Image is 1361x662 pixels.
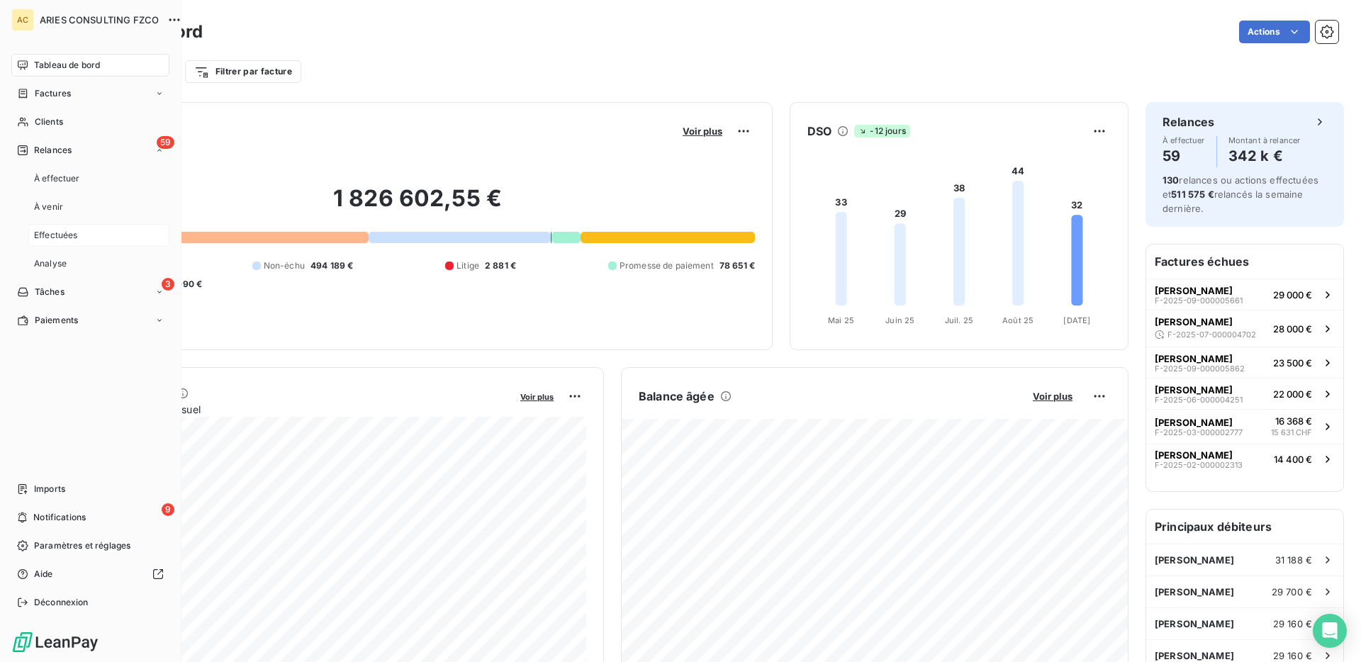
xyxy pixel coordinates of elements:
span: Non-échu [264,259,305,272]
h6: Principaux débiteurs [1146,510,1343,544]
span: Paiements [35,314,78,327]
button: [PERSON_NAME]F-2025-09-00000566129 000 € [1146,279,1343,310]
span: Voir plus [1033,391,1072,402]
span: Tableau de bord [34,59,100,72]
span: 22 000 € [1273,388,1312,400]
span: Déconnexion [34,596,89,609]
span: À effectuer [1163,136,1205,145]
div: AC [11,9,34,31]
span: 29 160 € [1273,618,1312,629]
span: [PERSON_NAME] [1155,449,1233,461]
span: F-2025-03-000002777 [1155,428,1243,437]
span: 59 [157,136,174,149]
span: Tâches [35,286,65,298]
span: F-2025-02-000002313 [1155,461,1243,469]
span: Voir plus [520,392,554,402]
button: [PERSON_NAME]F-2025-03-00000277716 368 €15 631 CHF [1146,409,1343,444]
span: [PERSON_NAME] [1155,417,1233,428]
tspan: Août 25 [1002,315,1034,325]
span: F-2025-07-000004702 [1167,330,1256,339]
button: Voir plus [678,125,727,138]
span: 494 189 € [310,259,353,272]
span: [PERSON_NAME] [1155,316,1233,327]
span: [PERSON_NAME] [1155,586,1234,598]
span: 29 160 € [1273,650,1312,661]
span: [PERSON_NAME] [1155,285,1233,296]
button: Filtrer par facture [185,60,301,83]
span: 14 400 € [1274,454,1312,465]
span: 9 [162,503,174,516]
span: [PERSON_NAME] [1155,554,1234,566]
span: Relances [34,144,72,157]
a: Aide [11,563,169,585]
h4: 59 [1163,145,1205,167]
span: Imports [34,483,65,495]
span: À venir [34,201,63,213]
button: [PERSON_NAME]F-2025-07-00000470228 000 € [1146,310,1343,347]
span: 31 188 € [1275,554,1312,566]
span: Effectuées [34,229,78,242]
h6: Relances [1163,113,1214,130]
span: Litige [457,259,479,272]
span: F-2025-06-000004251 [1155,395,1243,404]
span: Montant à relancer [1228,136,1301,145]
span: [PERSON_NAME] [1155,384,1233,395]
span: Factures [35,87,71,100]
span: 2 881 € [485,259,516,272]
tspan: Juil. 25 [945,315,973,325]
span: Analyse [34,257,67,270]
h2: 1 826 602,55 € [80,184,755,227]
span: [PERSON_NAME] [1155,650,1234,661]
h4: 342 k € [1228,145,1301,167]
span: À effectuer [34,172,80,185]
span: 16 368 € [1275,415,1312,427]
span: Aide [34,568,53,580]
h6: Factures échues [1146,245,1343,279]
span: 23 500 € [1273,357,1312,369]
h6: Balance âgée [639,388,715,405]
button: [PERSON_NAME]F-2025-06-00000425122 000 € [1146,378,1343,409]
button: [PERSON_NAME]F-2025-02-00000231314 400 € [1146,444,1343,475]
span: [PERSON_NAME] [1155,353,1233,364]
span: relances ou actions effectuées et relancés la semaine dernière. [1163,174,1318,214]
button: Voir plus [516,390,558,403]
tspan: [DATE] [1063,315,1090,325]
button: Voir plus [1029,390,1077,403]
span: [PERSON_NAME] [1155,618,1234,629]
span: 3 [162,278,174,291]
span: ARIES CONSULTING FZCO [40,14,159,26]
span: F-2025-09-000005661 [1155,296,1243,305]
tspan: Mai 25 [828,315,854,325]
span: 78 651 € [719,259,755,272]
span: Promesse de paiement [620,259,714,272]
span: Chiffre d'affaires mensuel [80,402,510,417]
span: Voir plus [683,125,722,137]
span: 29 700 € [1272,586,1312,598]
span: 130 [1163,174,1179,186]
span: 29 000 € [1273,289,1312,301]
button: [PERSON_NAME]F-2025-09-00000586223 500 € [1146,347,1343,378]
tspan: Juin 25 [885,315,914,325]
span: F-2025-09-000005862 [1155,364,1245,373]
img: Logo LeanPay [11,631,99,653]
h6: DSO [807,123,831,140]
button: Actions [1239,21,1310,43]
span: 15 631 CHF [1271,427,1312,439]
span: Notifications [33,511,86,524]
span: Paramètres et réglages [34,539,130,552]
span: 511 575 € [1171,189,1214,200]
span: Clients [35,116,63,128]
span: -12 jours [854,125,909,138]
span: 28 000 € [1273,323,1312,335]
div: Open Intercom Messenger [1313,614,1347,648]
